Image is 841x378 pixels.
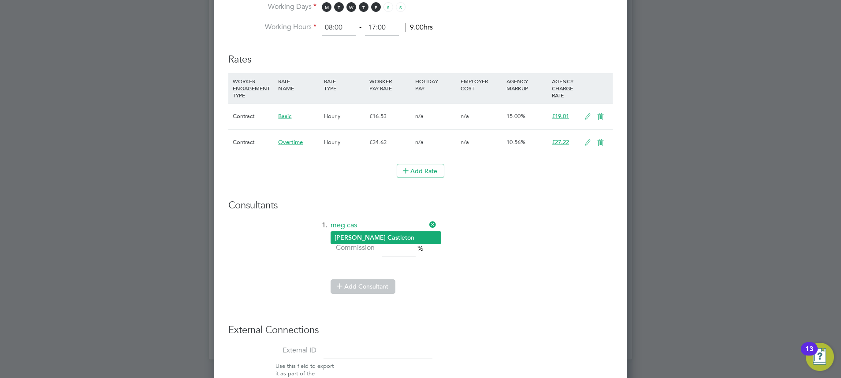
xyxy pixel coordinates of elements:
span: n/a [461,112,469,120]
span: Basic [278,112,291,120]
div: RATE TYPE [322,73,367,96]
input: Search for... [327,219,436,232]
div: Hourly [322,130,367,155]
b: [PERSON_NAME] [335,234,386,241]
div: EMPLOYER COST [458,73,504,96]
b: Cas [387,234,398,241]
span: F [371,2,381,12]
button: Open Resource Center, 13 new notifications [806,343,834,371]
span: W [346,2,356,12]
span: n/a [415,138,424,146]
span: £19.01 [552,112,569,120]
button: Add Consultant [331,279,395,293]
div: £24.62 [367,130,413,155]
div: RATE NAME [276,73,321,96]
span: T [334,2,344,12]
span: % [417,244,423,253]
span: 9.00hrs [405,23,433,32]
div: Contract [231,104,276,129]
span: 10.56% [506,138,525,146]
li: 1. [228,219,613,241]
span: S [383,2,393,12]
span: T [359,2,368,12]
input: 17:00 [365,20,399,36]
span: M [322,2,331,12]
label: External ID [228,346,316,355]
div: Contract [231,130,276,155]
span: Overtime [278,138,303,146]
label: Commission [331,243,375,252]
div: 13 [805,349,813,360]
span: n/a [415,112,424,120]
div: AGENCY MARKUP [504,73,550,96]
input: 08:00 [322,20,356,36]
div: HOLIDAY PAY [413,73,458,96]
div: Hourly [322,104,367,129]
h3: Rates [228,44,613,66]
span: S [396,2,406,12]
span: n/a [461,138,469,146]
span: ‐ [357,23,363,32]
label: Working Days [228,2,316,11]
button: Add Rate [397,164,444,178]
div: WORKER PAY RATE [367,73,413,96]
label: Working Hours [228,22,316,32]
li: tleton [331,232,441,244]
span: £27.22 [552,138,569,146]
div: £16.53 [367,104,413,129]
h3: External Connections [228,324,613,337]
div: AGENCY CHARGE RATE [550,73,580,103]
div: WORKER ENGAGEMENT TYPE [231,73,276,103]
span: 15.00% [506,112,525,120]
h3: Consultants [228,199,613,212]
